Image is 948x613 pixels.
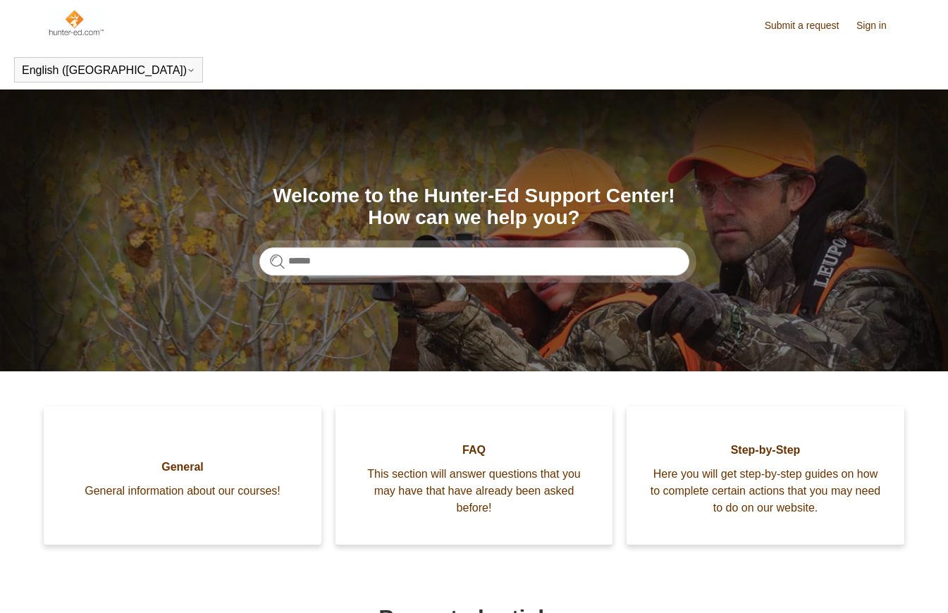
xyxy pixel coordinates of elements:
[856,18,901,33] a: Sign in
[357,466,592,516] span: This section will answer questions that you may have that have already been asked before!
[65,459,300,476] span: General
[47,8,104,37] img: Hunter-Ed Help Center home page
[765,18,854,33] a: Submit a request
[259,247,689,275] input: Search
[357,442,592,459] span: FAQ
[22,64,195,77] button: English ([GEOGRAPHIC_DATA])
[44,407,321,545] a: General General information about our courses!
[65,483,300,500] span: General information about our courses!
[648,442,883,459] span: Step-by-Step
[627,407,904,545] a: Step-by-Step Here you will get step-by-step guides on how to complete certain actions that you ma...
[901,566,937,602] div: Live chat
[336,407,613,545] a: FAQ This section will answer questions that you may have that have already been asked before!
[648,466,883,516] span: Here you will get step-by-step guides on how to complete certain actions that you may need to do ...
[259,185,689,229] h1: Welcome to the Hunter-Ed Support Center! How can we help you?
